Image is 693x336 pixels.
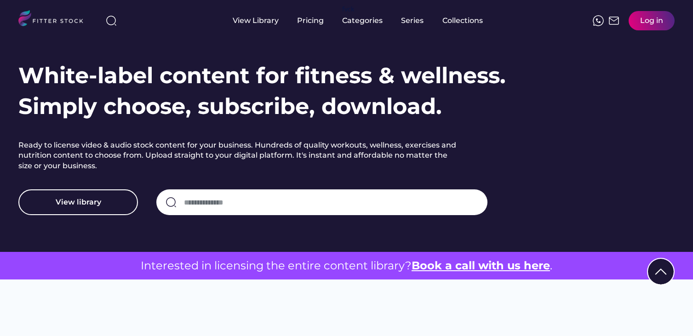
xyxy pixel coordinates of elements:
[18,60,506,122] h1: White-label content for fitness & wellness. Simply choose, subscribe, download.
[233,16,279,26] div: View Library
[412,259,550,272] a: Book a call with us here
[18,10,91,29] img: LOGO.svg
[442,16,483,26] div: Collections
[106,15,117,26] img: search-normal%203.svg
[297,16,324,26] div: Pricing
[401,16,424,26] div: Series
[18,189,138,215] button: View library
[342,16,383,26] div: Categories
[593,15,604,26] img: meteor-icons_whatsapp%20%281%29.svg
[648,259,674,285] img: Group%201000002322%20%281%29.svg
[166,197,177,208] img: search-normal.svg
[18,140,460,171] h2: Ready to license video & audio stock content for your business. Hundreds of quality workouts, wel...
[640,16,663,26] div: Log in
[342,5,354,14] div: fvck
[608,15,619,26] img: Frame%2051.svg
